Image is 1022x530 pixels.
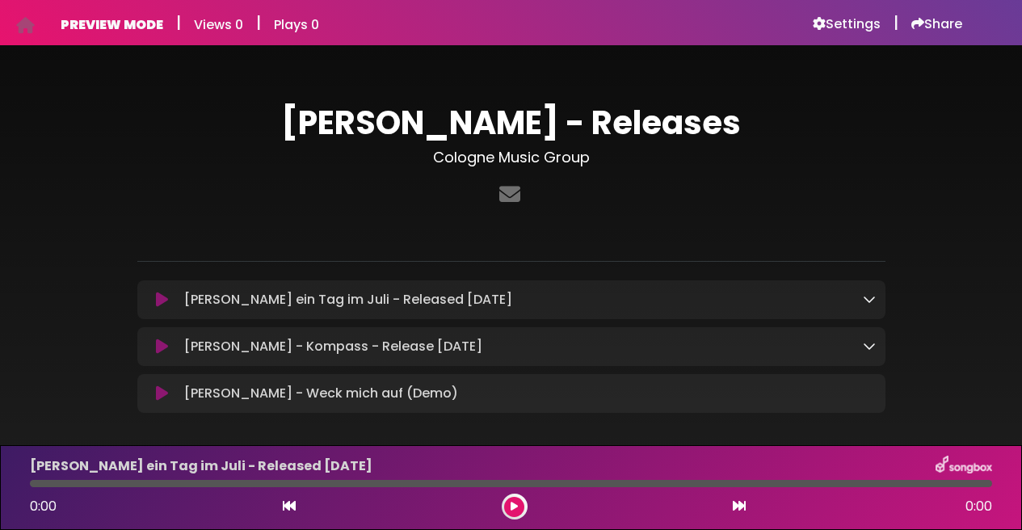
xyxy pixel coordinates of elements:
a: Share [911,16,962,32]
p: [PERSON_NAME] - Kompass - Release [DATE] [184,337,482,356]
h3: Cologne Music Group [137,149,885,166]
p: [PERSON_NAME] ein Tag im Juli - Released [DATE] [30,456,372,476]
h1: [PERSON_NAME] - Releases [137,103,885,142]
h5: | [256,13,261,32]
img: songbox-logo-white.png [936,456,992,477]
h5: | [176,13,181,32]
p: [PERSON_NAME] ein Tag im Juli - Released [DATE] [184,290,512,309]
h6: Views 0 [194,17,243,32]
h6: Plays 0 [274,17,319,32]
h6: PREVIEW MODE [61,17,163,32]
h5: | [894,13,898,32]
a: Settings [813,16,881,32]
p: [PERSON_NAME] - Weck mich auf (Demo) [184,384,458,403]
